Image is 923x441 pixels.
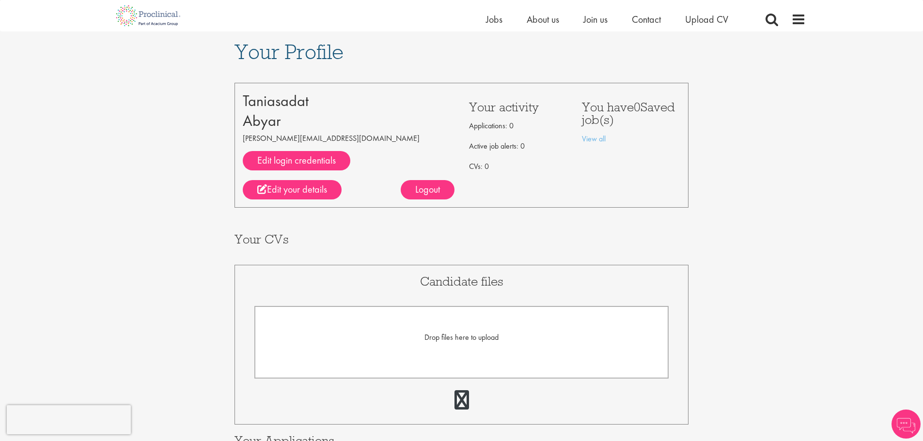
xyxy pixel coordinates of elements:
h3: Your CVs [235,233,689,245]
a: About us [527,13,559,26]
h3: You have Saved job(s) [582,101,680,126]
h3: Candidate files [254,275,669,288]
a: Contact [632,13,661,26]
div: Abyar [243,111,454,131]
span: Drop files here to upload [424,332,499,342]
p: Applications: 0 [469,118,567,134]
div: Taniasadat [243,91,454,111]
p: CVs: 0 [469,159,567,174]
a: Jobs [486,13,502,26]
a: Edit login credentials [243,151,350,170]
a: Upload CV [685,13,728,26]
img: Chatbot [892,410,921,439]
span: 0 [634,99,641,115]
a: Edit your details [243,180,342,199]
iframe: reCAPTCHA [7,405,131,434]
p: Active job alerts: 0 [469,138,567,154]
a: View all [582,134,606,144]
span: Your Profile [235,39,344,65]
p: [PERSON_NAME][EMAIL_ADDRESS][DOMAIN_NAME] [243,131,454,146]
a: Join us [583,13,608,26]
div: Logout [401,180,454,199]
h3: Your activity [469,101,567,113]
